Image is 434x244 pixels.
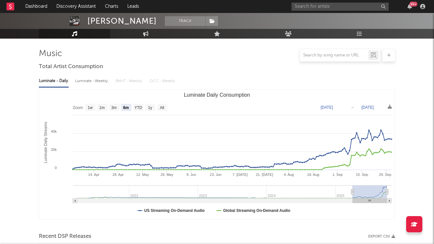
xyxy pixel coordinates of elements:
text: 18. Aug [307,173,319,177]
text: 40k [51,129,57,133]
text: 15. Sep [356,173,368,177]
text: 20k [51,148,57,152]
text: 1m [99,105,105,110]
text: 4. Aug [284,173,294,177]
div: 99 + [409,2,417,6]
text: [DATE] [321,105,333,110]
text: YTD [134,105,142,110]
text: 28. Apr [112,173,124,177]
text: Luminate Daily Streams [43,122,48,163]
text: US Streaming On-Demand Audio [144,208,205,213]
text: 3m [111,105,117,110]
text: 0 [55,166,57,170]
text: → [350,105,354,110]
text: 26. May [161,173,174,177]
text: All [160,105,164,110]
span: Recent DSP Releases [39,233,91,240]
button: Export CSV [368,235,395,238]
text: 29. Sep [379,173,391,177]
text: 1. Sep [332,173,343,177]
div: Luminate - Weekly [75,76,109,87]
text: [DATE] [361,105,374,110]
div: Luminate - Daily [39,76,69,87]
text: 23. Jun [210,173,222,177]
text: Zoom [73,105,83,110]
text: 7. [DATE] [233,173,248,177]
span: Total Artist Consumption [39,63,103,71]
input: Search for artists [291,3,389,11]
input: Search by song name or URL [300,53,368,58]
text: 6m [123,105,129,110]
text: 12. May [136,173,149,177]
text: 21. [DATE] [256,173,273,177]
text: 9. Jun [187,173,196,177]
button: Track [165,16,205,26]
text: 1w [88,105,93,110]
div: [PERSON_NAME] [87,16,157,26]
svg: Luminate Daily Consumption [39,90,395,219]
text: 1y [148,105,152,110]
text: Global Streaming On-Demand Audio [223,208,291,213]
text: Luminate Daily Consumption [184,92,250,98]
text: 14. Apr [88,173,99,177]
button: 99+ [407,4,412,9]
